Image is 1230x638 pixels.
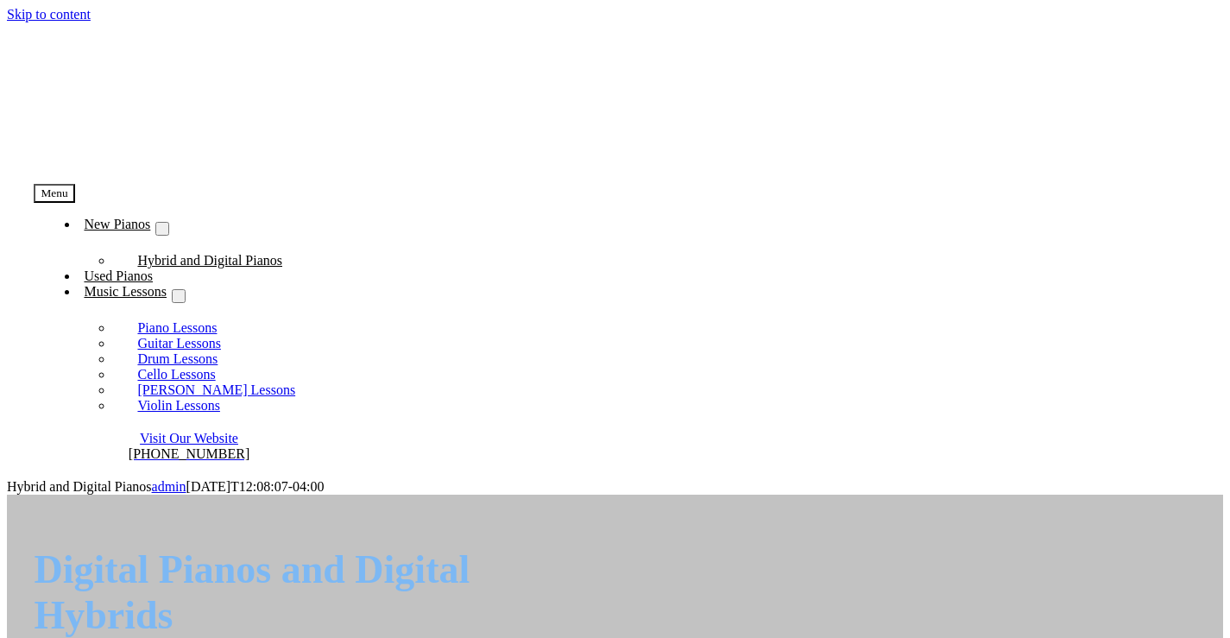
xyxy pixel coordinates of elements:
span: Music Lessons [84,284,167,299]
a: Drum Lessons [113,339,242,378]
span: Guitar Lessons [137,336,220,351]
a: Cello Lessons [113,355,239,394]
span: Piano Lessons [137,320,217,335]
span: Cello Lessons [137,367,215,382]
a: [PERSON_NAME] Lessons [113,370,319,409]
button: Open submenu of New Pianos [155,222,169,236]
span: Hybrid and Digital Pianos [137,253,282,268]
button: Open submenu of Music Lessons [172,289,186,303]
a: Skip to content [7,7,91,22]
a: Used Pianos [79,263,158,290]
span: [PERSON_NAME] Lessons [137,382,295,397]
button: Menu [34,184,74,203]
a: [PHONE_NUMBER] [129,446,249,461]
span: Menu [41,186,67,199]
h1: Digital Pianos and Digital Hybrids [34,546,603,638]
span: Used Pianos [84,268,153,283]
a: Violin Lessons [113,386,243,425]
span: Violin Lessons [137,398,219,413]
a: Visit Our Website [140,431,238,445]
a: taylors-music-store-west-chester [34,151,293,166]
a: Guitar Lessons [113,324,244,363]
span: Drum Lessons [137,351,218,366]
a: Hybrid and Digital Pianos [113,241,306,280]
nav: Menu [34,184,581,414]
span: Hybrid and Digital Pianos [7,479,152,494]
span: [DATE]T12:08:07-04:00 [186,479,325,494]
a: admin [152,479,186,494]
a: Piano Lessons [113,308,241,347]
a: New Pianos [79,212,155,238]
span: New Pianos [84,217,150,231]
a: Music Lessons [79,279,172,306]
